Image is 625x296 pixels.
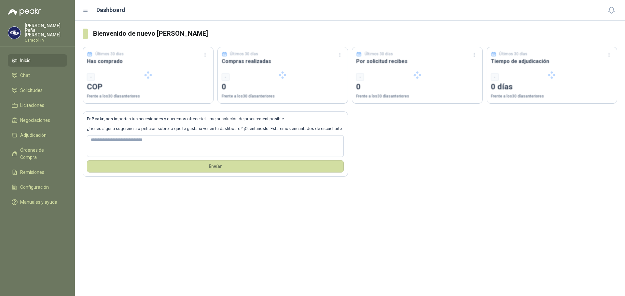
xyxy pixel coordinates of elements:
[20,102,44,109] span: Licitaciones
[93,29,617,39] h3: Bienvenido de nuevo [PERSON_NAME]
[8,181,67,193] a: Configuración
[20,199,57,206] span: Manuales y ayuda
[20,184,49,191] span: Configuración
[8,99,67,111] a: Licitaciones
[8,166,67,178] a: Remisiones
[20,87,43,94] span: Solicitudes
[8,8,41,16] img: Logo peakr
[8,84,67,97] a: Solicitudes
[8,114,67,126] a: Negociaciones
[87,116,344,122] p: En , nos importan tus necesidades y queremos ofrecerte la mejor solución de procurement posible.
[20,132,47,139] span: Adjudicación
[25,23,67,37] p: [PERSON_NAME] Peña [PERSON_NAME]
[8,27,21,39] img: Company Logo
[25,38,67,42] p: Caracol TV
[20,57,31,64] span: Inicio
[8,129,67,141] a: Adjudicación
[87,125,344,132] p: ¿Tienes alguna sugerencia o petición sobre lo que te gustaría ver en tu dashboard? ¡Cuéntanoslo! ...
[8,196,67,208] a: Manuales y ayuda
[87,160,344,173] button: Envíar
[8,69,67,82] a: Chat
[8,144,67,163] a: Órdenes de Compra
[91,116,104,121] b: Peakr
[20,147,61,161] span: Órdenes de Compra
[8,54,67,67] a: Inicio
[96,6,125,15] h1: Dashboard
[20,72,30,79] span: Chat
[20,117,50,124] span: Negociaciones
[20,169,44,176] span: Remisiones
